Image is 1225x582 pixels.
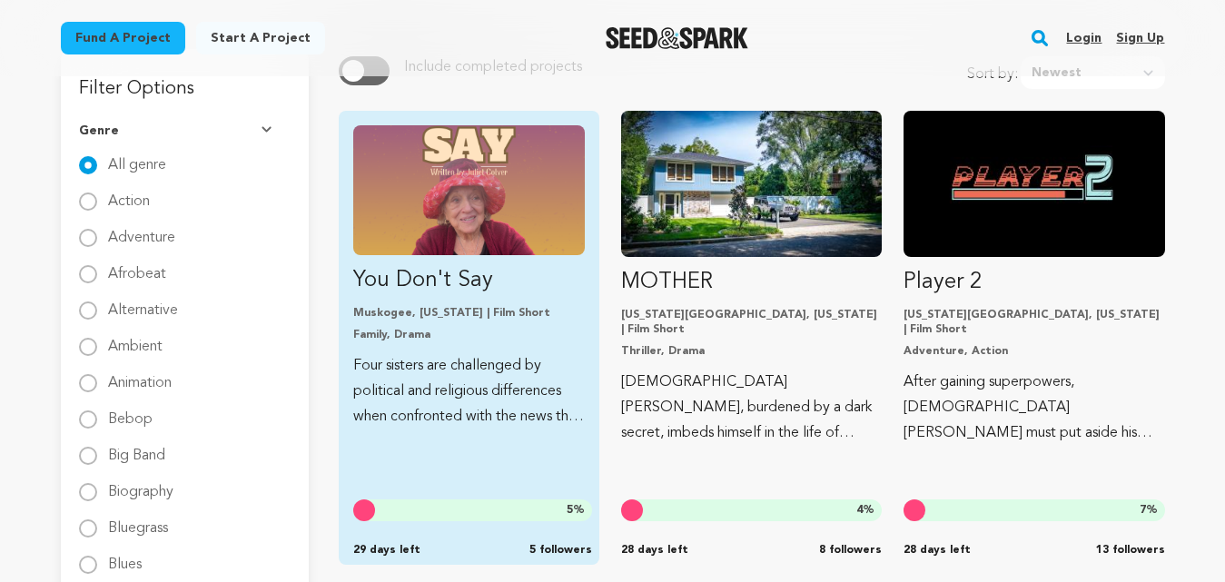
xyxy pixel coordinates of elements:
[1096,543,1165,557] span: 13 followers
[904,268,1164,297] p: Player 2
[606,27,748,49] a: Seed&Spark Homepage
[967,64,1021,89] span: Sort by:
[353,306,585,321] p: Muskogee, [US_STATE] | Film Short
[621,111,882,446] a: Fund MOTHER
[606,27,748,49] img: Seed&Spark Logo Dark Mode
[108,543,142,572] label: Blues
[353,543,420,557] span: 29 days left
[108,325,163,354] label: Ambient
[108,398,153,427] label: Bebop
[353,328,585,342] p: Family, Drama
[108,434,165,463] label: Big Band
[819,543,882,557] span: 8 followers
[567,503,585,518] span: %
[108,180,150,209] label: Action
[1140,503,1158,518] span: %
[108,361,172,390] label: Animation
[856,503,874,518] span: %
[904,344,1164,359] p: Adventure, Action
[904,543,971,557] span: 28 days left
[529,543,592,557] span: 5 followers
[61,22,185,54] a: Fund a project
[1066,24,1102,53] a: Login
[904,111,1164,446] a: Fund Player 2
[353,353,585,429] p: Four sisters are challenged by political and religious differences when confronted with the news ...
[904,308,1164,337] p: [US_STATE][GEOGRAPHIC_DATA], [US_STATE] | Film Short
[108,470,173,499] label: Biography
[108,143,166,173] label: All genre
[904,370,1164,446] p: After gaining superpowers, [DEMOGRAPHIC_DATA] [PERSON_NAME] must put aside his rivalry with his y...
[856,505,863,516] span: 4
[196,22,325,54] a: Start a project
[108,216,175,245] label: Adventure
[1116,24,1164,53] a: Sign up
[621,308,882,337] p: [US_STATE][GEOGRAPHIC_DATA], [US_STATE] | Film Short
[108,289,178,318] label: Alternative
[621,344,882,359] p: Thriller, Drama
[621,543,688,557] span: 28 days left
[353,266,585,295] p: You Don't Say
[108,252,166,281] label: Afrobeat
[79,107,291,154] button: Genre
[353,125,585,429] a: Fund You Don&#039;t Say
[79,122,119,140] span: Genre
[108,507,168,536] label: Bluegrass
[1140,505,1146,516] span: 7
[567,505,573,516] span: 5
[61,49,309,107] h3: Filter Options
[621,370,882,446] p: [DEMOGRAPHIC_DATA] [PERSON_NAME], burdened by a dark secret, imbeds himself in the life of [PERSO...
[621,268,882,297] p: MOTHER
[262,126,276,135] img: Seed&Spark Arrow Down Icon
